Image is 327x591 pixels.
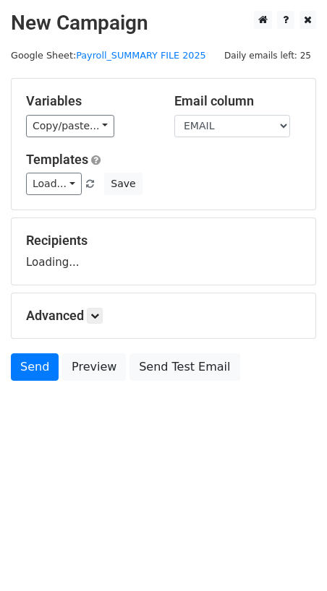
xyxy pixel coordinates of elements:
[174,93,301,109] h5: Email column
[219,48,316,64] span: Daily emails left: 25
[219,50,316,61] a: Daily emails left: 25
[26,233,301,249] h5: Recipients
[62,353,126,381] a: Preview
[11,50,206,61] small: Google Sheet:
[129,353,239,381] a: Send Test Email
[104,173,142,195] button: Save
[26,173,82,195] a: Load...
[11,353,59,381] a: Send
[26,308,301,324] h5: Advanced
[26,233,301,270] div: Loading...
[26,93,153,109] h5: Variables
[26,115,114,137] a: Copy/paste...
[76,50,205,61] a: Payroll_SUMMARY FILE 2025
[11,11,316,35] h2: New Campaign
[26,152,88,167] a: Templates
